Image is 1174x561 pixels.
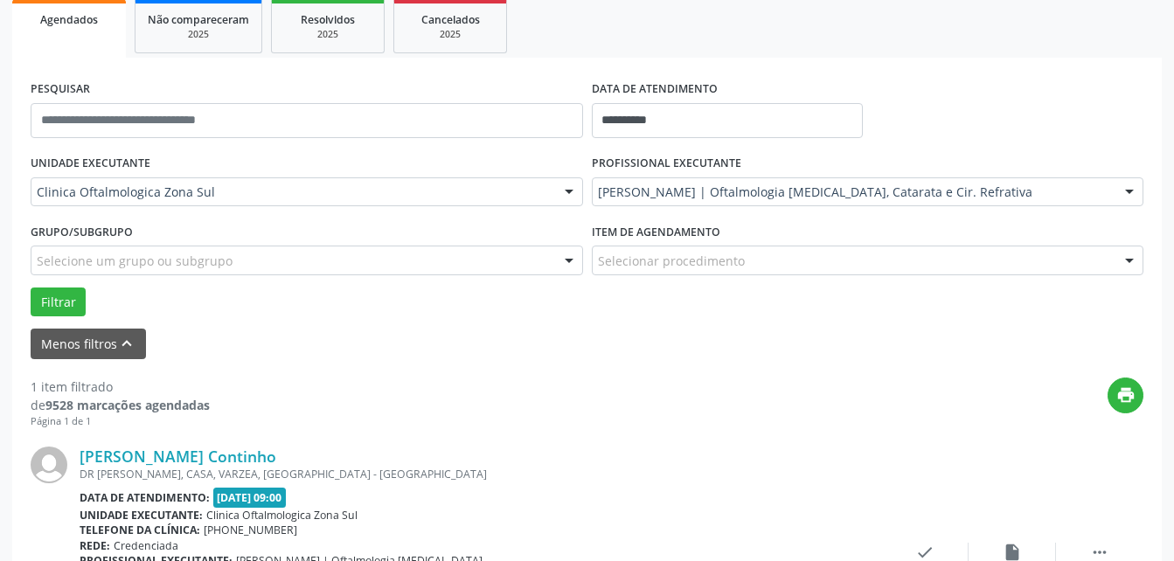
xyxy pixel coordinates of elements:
span: Clinica Oftalmologica Zona Sul [206,508,358,523]
button: Menos filtroskeyboard_arrow_up [31,329,146,359]
i: print [1116,385,1136,405]
span: Selecionar procedimento [598,252,745,270]
label: Item de agendamento [592,218,720,246]
label: DATA DE ATENDIMENTO [592,76,718,103]
span: [DATE] 09:00 [213,488,287,508]
span: [PERSON_NAME] | Oftalmologia [MEDICAL_DATA], Catarata e Cir. Refrativa [598,184,1108,201]
label: PROFISSIONAL EXECUTANTE [592,150,741,177]
b: Rede: [80,538,110,553]
span: Não compareceram [148,12,249,27]
a: [PERSON_NAME] Continho [80,447,276,466]
b: Data de atendimento: [80,490,210,505]
div: 2025 [284,28,372,41]
button: print [1108,377,1143,413]
span: Cancelados [421,12,480,27]
b: Telefone da clínica: [80,523,200,537]
div: 2025 [406,28,494,41]
span: [PHONE_NUMBER] [204,523,297,537]
div: de [31,396,210,414]
img: img [31,447,67,483]
i: keyboard_arrow_up [117,334,136,353]
span: Resolvidos [301,12,355,27]
label: UNIDADE EXECUTANTE [31,150,150,177]
label: PESQUISAR [31,76,90,103]
button: Filtrar [31,287,86,317]
div: DR [PERSON_NAME], CASA, VARZEA, [GEOGRAPHIC_DATA] - [GEOGRAPHIC_DATA] [80,467,881,481]
strong: 9528 marcações agendadas [45,397,210,413]
b: Unidade executante: [80,508,203,523]
span: Credenciada [114,538,178,553]
div: 1 item filtrado [31,377,210,396]
span: Clinica Oftalmologica Zona Sul [37,184,547,201]
label: Grupo/Subgrupo [31,218,133,246]
div: 2025 [148,28,249,41]
span: Agendados [40,12,98,27]
span: Selecione um grupo ou subgrupo [37,252,233,270]
div: Página 1 de 1 [31,414,210,429]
